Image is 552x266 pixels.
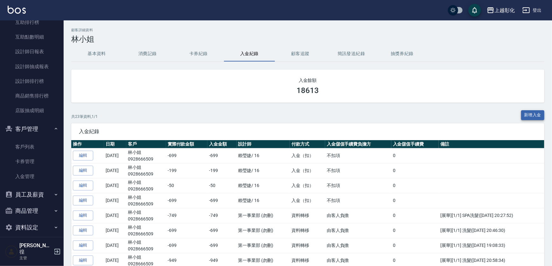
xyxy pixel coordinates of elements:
[73,241,93,250] a: 編輯
[71,46,122,61] button: 基本資料
[166,238,207,253] td: -699
[325,223,391,238] td: 由客人負擔
[3,203,61,219] button: 商品管理
[3,140,61,154] a: 客戶列表
[104,238,126,253] td: [DATE]
[3,89,61,103] a: 商品銷售排行榜
[73,255,93,265] a: 編輯
[166,148,207,163] td: -699
[290,163,325,178] td: 入金（扣）
[128,216,164,222] p: 0928666509
[79,77,537,83] h2: 入金餘額
[3,169,61,184] a: 入金管理
[8,6,26,14] img: Logo
[166,140,207,148] th: 實際付款金額
[207,223,236,238] td: -699
[377,46,428,61] button: 抽獎券紀錄
[126,140,166,148] th: 客戶
[126,193,166,208] td: 林小姐
[290,178,325,193] td: 入金（扣）
[325,208,391,223] td: 由客人負擔
[207,140,236,148] th: 入金金額
[73,151,93,161] a: 編輯
[166,178,207,193] td: -50
[325,140,391,148] th: 入金儲值手續費負擔方
[166,193,207,208] td: -699
[173,46,224,61] button: 卡券紀錄
[104,140,126,148] th: 日期
[3,74,61,89] a: 設計師排行榜
[468,4,481,17] button: save
[3,59,61,74] a: 設計師抽成報表
[71,114,98,119] p: 共 23 筆資料, 1 / 1
[237,140,290,148] th: 設計師
[237,208,290,223] td: 第一事業部 (勿刪)
[290,223,325,238] td: 資料轉移
[237,193,290,208] td: 賴瑩婕 / 16
[71,140,104,148] th: 操作
[391,193,439,208] td: 0
[325,238,391,253] td: 由客人負擔
[290,208,325,223] td: 資料轉移
[126,148,166,163] td: 林小姐
[439,140,544,148] th: 備註
[391,140,439,148] th: 入金儲值手續費
[73,181,93,191] a: 編輯
[224,46,275,61] button: 入金紀錄
[122,46,173,61] button: 消費記錄
[128,246,164,252] p: 0928666509
[520,4,544,16] button: 登出
[126,223,166,238] td: 林小姐
[237,238,290,253] td: 第一事業部 (勿刪)
[73,166,93,176] a: 編輯
[391,238,439,253] td: 0
[207,178,236,193] td: -50
[326,46,377,61] button: 簡訊發送紀錄
[128,231,164,237] p: 0928666509
[207,238,236,253] td: -699
[207,208,236,223] td: -749
[166,208,207,223] td: -749
[207,193,236,208] td: -699
[104,163,126,178] td: [DATE]
[104,208,126,223] td: [DATE]
[325,193,391,208] td: 不扣項
[391,178,439,193] td: 0
[3,15,61,30] a: 互助排行榜
[73,211,93,220] a: 編輯
[275,46,326,61] button: 顧客追蹤
[391,208,439,223] td: 0
[128,171,164,177] p: 0928666509
[3,44,61,59] a: 設計師日報表
[290,148,325,163] td: 入金（扣）
[237,223,290,238] td: 第一事業部 (勿刪)
[79,128,537,135] span: 入金紀錄
[484,4,517,17] button: 上越彰化
[391,163,439,178] td: 0
[3,219,61,236] button: 資料設定
[73,196,93,205] a: 編輯
[126,178,166,193] td: 林小姐
[3,186,61,203] button: 員工及薪資
[104,193,126,208] td: [DATE]
[290,193,325,208] td: 入金（扣）
[237,178,290,193] td: 賴瑩婕 / 16
[3,103,61,118] a: 店販抽成明細
[104,223,126,238] td: [DATE]
[166,223,207,238] td: -699
[207,148,236,163] td: -699
[128,156,164,162] p: 0928666509
[73,226,93,235] a: 編輯
[71,28,544,32] h2: 顧客詳細資料
[521,110,545,120] button: 新增入金
[439,238,544,253] td: [展華][1/1] 洗髮([DATE] 19:08:33)
[128,186,164,192] p: 0928666509
[439,208,544,223] td: [展華][1/1] SPA洗髮([DATE] 20:27:52)
[237,163,290,178] td: 賴瑩婕 / 16
[325,148,391,163] td: 不扣項
[290,238,325,253] td: 資料轉移
[325,163,391,178] td: 不扣項
[391,223,439,238] td: 0
[128,201,164,207] p: 0928666509
[494,6,515,14] div: 上越彰化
